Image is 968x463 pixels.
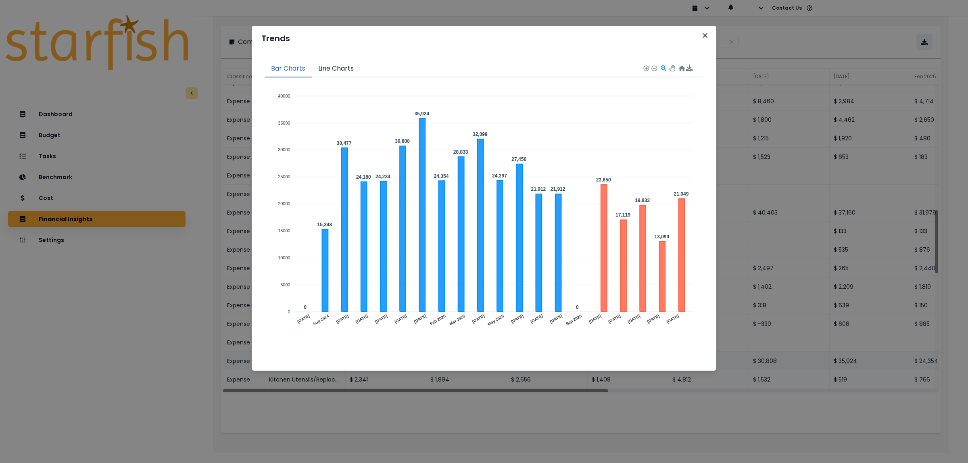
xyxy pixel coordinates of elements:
tspan: [DATE] [666,314,680,324]
tspan: 15000 [278,228,290,233]
tspan: 30000 [278,147,290,152]
tspan: [DATE] [394,314,407,324]
div: Selection Zoom [660,65,667,71]
tspan: [DATE] [510,313,524,324]
div: Zoom In [643,65,649,71]
tspan: 20000 [278,201,290,206]
tspan: Mar 2025 [449,313,466,326]
button: Bar Charts [265,60,312,77]
tspan: May 2025 [487,313,505,326]
tspan: 35000 [278,121,290,125]
tspan: [DATE] [471,313,485,324]
div: Menu [686,65,693,71]
div: Reset Zoom [678,65,685,71]
tspan: 10000 [278,255,290,260]
tspan: Aug 2024 [312,313,330,326]
tspan: 25000 [278,174,290,179]
img: download-solid.76f27b67513bc6e4b1a02da61d3a2511.svg [686,65,693,71]
button: Close [699,29,711,42]
tspan: [DATE] [413,313,427,324]
tspan: [DATE] [336,314,349,324]
header: Trends [252,26,716,51]
tspan: [DATE] [588,314,602,324]
tspan: [DATE] [549,313,563,324]
tspan: [DATE] [355,314,369,324]
div: Zoom Out [651,65,657,71]
tspan: [DATE] [607,314,621,324]
tspan: 40000 [278,94,290,98]
button: Line Charts [312,60,360,77]
tspan: [DATE] [646,313,660,324]
tspan: 0 [288,309,290,314]
tspan: [DATE] [530,313,543,324]
div: Panning [669,65,674,70]
tspan: 5000 [280,282,290,287]
tspan: Sep 2025 [565,313,582,326]
tspan: [DATE] [296,313,310,324]
tspan: [DATE] [374,314,388,324]
tspan: Feb 2025 [429,313,446,326]
tspan: [DATE] [627,314,640,324]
